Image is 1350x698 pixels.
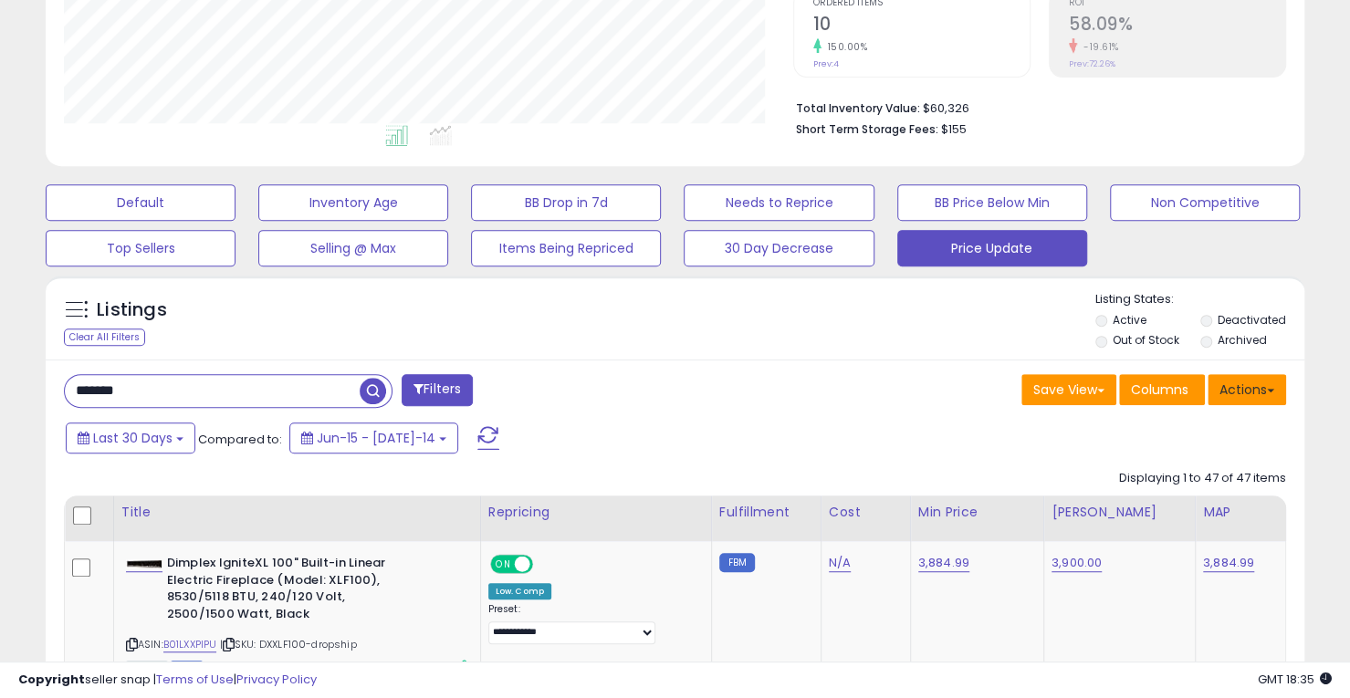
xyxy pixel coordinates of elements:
div: Preset: [488,603,697,644]
div: [PERSON_NAME] [1052,503,1188,522]
small: FBM [719,553,755,572]
button: BB Drop in 7d [471,184,661,221]
label: Active [1113,312,1146,328]
b: Dimplex IgniteXL 100" Built-in Linear Electric Fireplace (Model: XLF100), 8530/5118 BTU, 240/120 ... [167,555,389,627]
div: Low. Comp [488,583,551,599]
a: B01LXXPIPU [163,637,217,652]
button: Default [46,184,235,221]
img: 31T-om-E2cL._SL40_.jpg [126,559,162,568]
div: Displaying 1 to 47 of 47 items [1119,470,1286,487]
button: Items Being Repriced [471,230,661,266]
a: 3,884.99 [918,554,969,572]
label: Out of Stock [1113,332,1179,348]
small: Prev: 4 [813,58,839,69]
b: Short Term Storage Fees: [796,121,938,137]
a: N/A [829,554,851,572]
h2: 58.09% [1069,14,1285,38]
button: Actions [1208,374,1286,405]
button: Non Competitive [1110,184,1300,221]
a: Terms of Use [156,671,234,688]
b: Total Inventory Value: [796,100,920,116]
span: | SKU: DXXLF100-dropship [220,637,357,651]
span: OFF [529,557,559,572]
span: 2025-08-14 18:35 GMT [1258,671,1332,688]
small: -19.61% [1077,40,1119,54]
span: ON [492,557,515,572]
button: BB Price Below Min [897,184,1087,221]
button: Selling @ Max [258,230,448,266]
button: 30 Day Decrease [684,230,874,266]
small: Prev: 72.26% [1069,58,1115,69]
span: $155 [941,120,967,138]
button: Last 30 Days [66,422,195,453]
button: Filters [402,374,473,406]
p: Listing States: [1095,291,1304,308]
button: Columns [1119,374,1205,405]
div: Min Price [918,503,1036,522]
button: Needs to Reprice [684,184,874,221]
a: 3,884.99 [1203,554,1254,572]
button: Top Sellers [46,230,235,266]
div: Fulfillment [719,503,813,522]
button: Price Update [897,230,1087,266]
button: Inventory Age [258,184,448,221]
div: seller snap | | [18,672,317,689]
a: 3,900.00 [1052,554,1102,572]
li: $60,326 [796,96,1272,118]
h2: 10 [813,14,1030,38]
div: Cost [829,503,903,522]
span: All listings currently available for purchase on Amazon [126,661,168,676]
div: Repricing [488,503,704,522]
button: Save View [1021,374,1116,405]
div: MAP [1203,503,1278,522]
label: Archived [1218,332,1267,348]
span: Last 30 Days [93,429,173,447]
div: Clear All Filters [64,328,145,346]
button: Jun-15 - [DATE]-14 [289,422,458,453]
span: Columns [1131,380,1188,399]
span: Jun-15 - [DATE]-14 [317,429,435,447]
strong: Copyright [18,671,85,688]
small: 150.00% [822,40,868,54]
h5: Listings [97,297,167,323]
div: Title [121,503,473,522]
span: Compared to: [198,431,282,448]
label: Deactivated [1218,312,1286,328]
a: Privacy Policy [236,671,317,688]
span: FBM [171,661,204,676]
